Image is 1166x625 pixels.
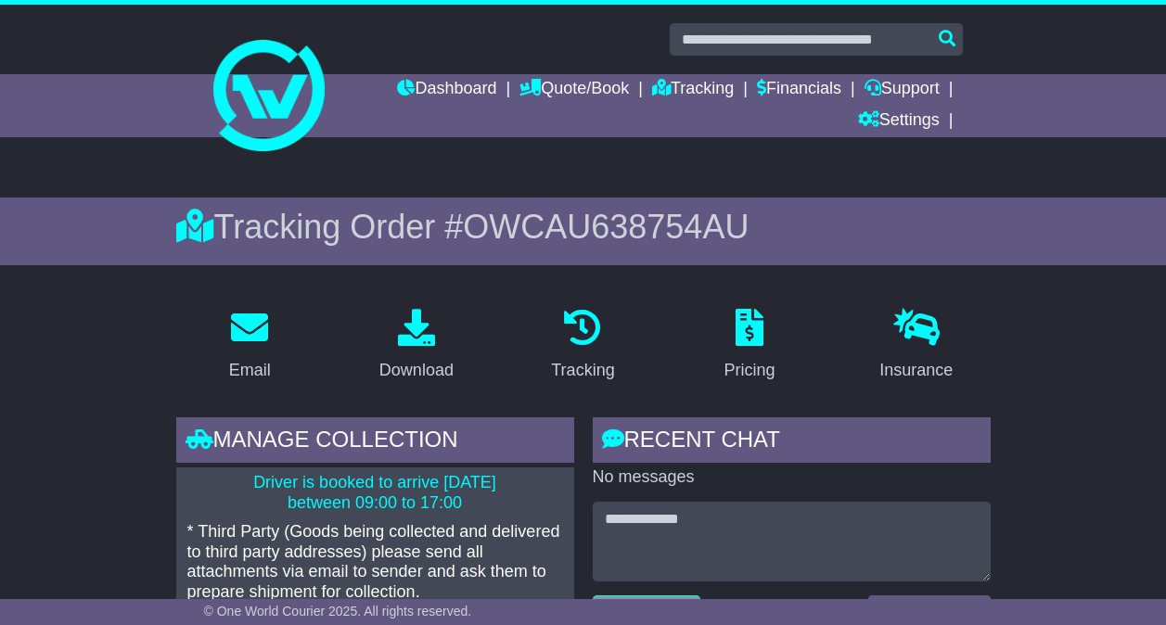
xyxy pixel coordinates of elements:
[204,604,472,619] span: © One World Courier 2025. All rights reserved.
[757,74,841,106] a: Financials
[176,207,991,247] div: Tracking Order #
[379,358,454,383] div: Download
[865,74,940,106] a: Support
[187,522,563,602] p: * Third Party (Goods being collected and delivered to third party addresses) please send all atta...
[229,358,271,383] div: Email
[397,74,496,106] a: Dashboard
[187,473,563,513] p: Driver is booked to arrive [DATE] between 09:00 to 17:00
[652,74,734,106] a: Tracking
[367,302,466,389] a: Download
[858,106,940,137] a: Settings
[867,302,965,389] a: Insurance
[176,417,574,467] div: Manage collection
[463,208,749,246] span: OWCAU638754AU
[217,302,283,389] a: Email
[724,358,775,383] div: Pricing
[593,467,991,488] p: No messages
[879,358,953,383] div: Insurance
[712,302,788,389] a: Pricing
[519,74,629,106] a: Quote/Book
[593,417,991,467] div: RECENT CHAT
[551,358,614,383] div: Tracking
[539,302,626,389] a: Tracking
